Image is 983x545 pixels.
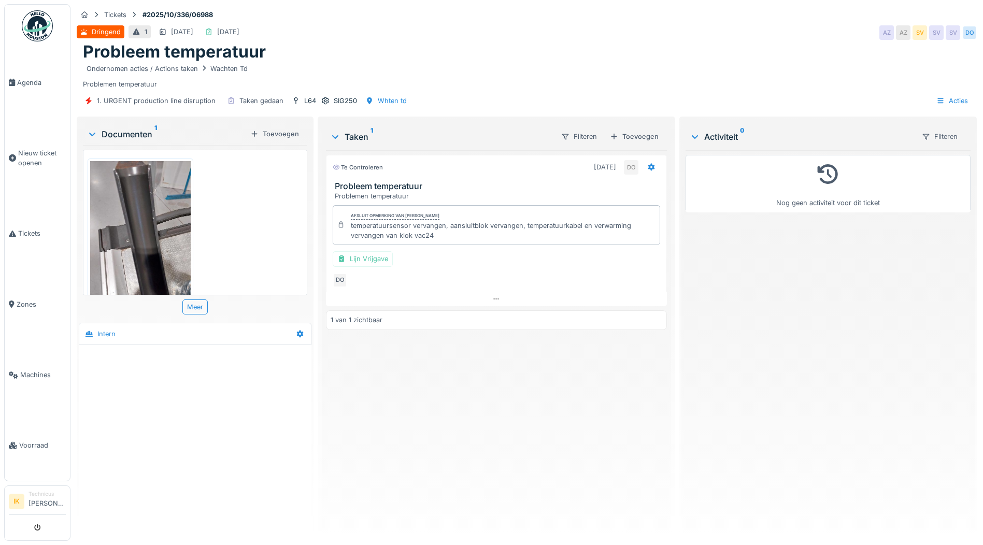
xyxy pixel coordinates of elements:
[334,96,357,106] div: SIG250
[333,273,347,288] div: DO
[5,198,70,269] a: Tickets
[154,128,157,140] sup: 1
[145,27,147,37] div: 1
[17,78,66,88] span: Agenda
[5,410,70,481] a: Voorraad
[594,162,616,172] div: [DATE]
[182,299,208,314] div: Meer
[18,228,66,238] span: Tickets
[239,96,283,106] div: Taken gedaan
[87,64,248,74] div: Ondernomen acties / Actions taken Wachten Td
[9,490,66,515] a: IK Technicus[PERSON_NAME]
[5,340,70,410] a: Machines
[624,160,638,175] div: DO
[20,370,66,380] span: Machines
[5,118,70,198] a: Nieuw ticket openen
[171,27,193,37] div: [DATE]
[83,42,266,62] h1: Probleem temperatuur
[692,160,964,208] div: Nog geen activiteit voor dit ticket
[333,251,393,266] div: Lijn Vrijgave
[304,96,316,106] div: L64
[22,10,53,41] img: Badge_color-CXgf-gQk.svg
[97,96,216,106] div: 1. URGENT production line disruption
[17,299,66,309] span: Zones
[104,10,126,20] div: Tickets
[92,27,121,37] div: Dringend
[83,62,971,89] div: Problemen temperatuur
[879,25,894,40] div: AZ
[29,490,66,512] li: [PERSON_NAME]
[378,96,407,106] div: Whten td
[5,47,70,118] a: Agenda
[19,440,66,450] span: Voorraad
[557,129,602,144] div: Filteren
[740,131,745,143] sup: 0
[138,10,217,20] strong: #2025/10/336/06988
[690,131,913,143] div: Activiteit
[351,221,656,240] div: temperatuursensor vervangen, aansluitblok vervangen, temperatuurkabel en verwarming vervangen van...
[87,128,246,140] div: Documenten
[335,181,662,191] h3: Probleem temperatuur
[217,27,239,37] div: [DATE]
[946,25,960,40] div: SV
[371,131,373,143] sup: 1
[335,191,662,201] div: Problemen temperatuur
[606,130,663,144] div: Toevoegen
[330,131,552,143] div: Taken
[333,163,383,172] div: Te controleren
[97,329,116,339] div: Intern
[9,494,24,509] li: IK
[351,212,439,220] div: Afsluit opmerking van [PERSON_NAME]
[896,25,910,40] div: AZ
[913,25,927,40] div: SV
[90,161,191,295] img: yrdonal1n10hio60u1w2k0htk8ls
[246,127,303,141] div: Toevoegen
[5,269,70,339] a: Zones
[331,315,382,325] div: 1 van 1 zichtbaar
[917,129,962,144] div: Filteren
[929,25,944,40] div: SV
[18,148,66,168] span: Nieuw ticket openen
[962,25,977,40] div: DO
[932,93,973,108] div: Acties
[29,490,66,498] div: Technicus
